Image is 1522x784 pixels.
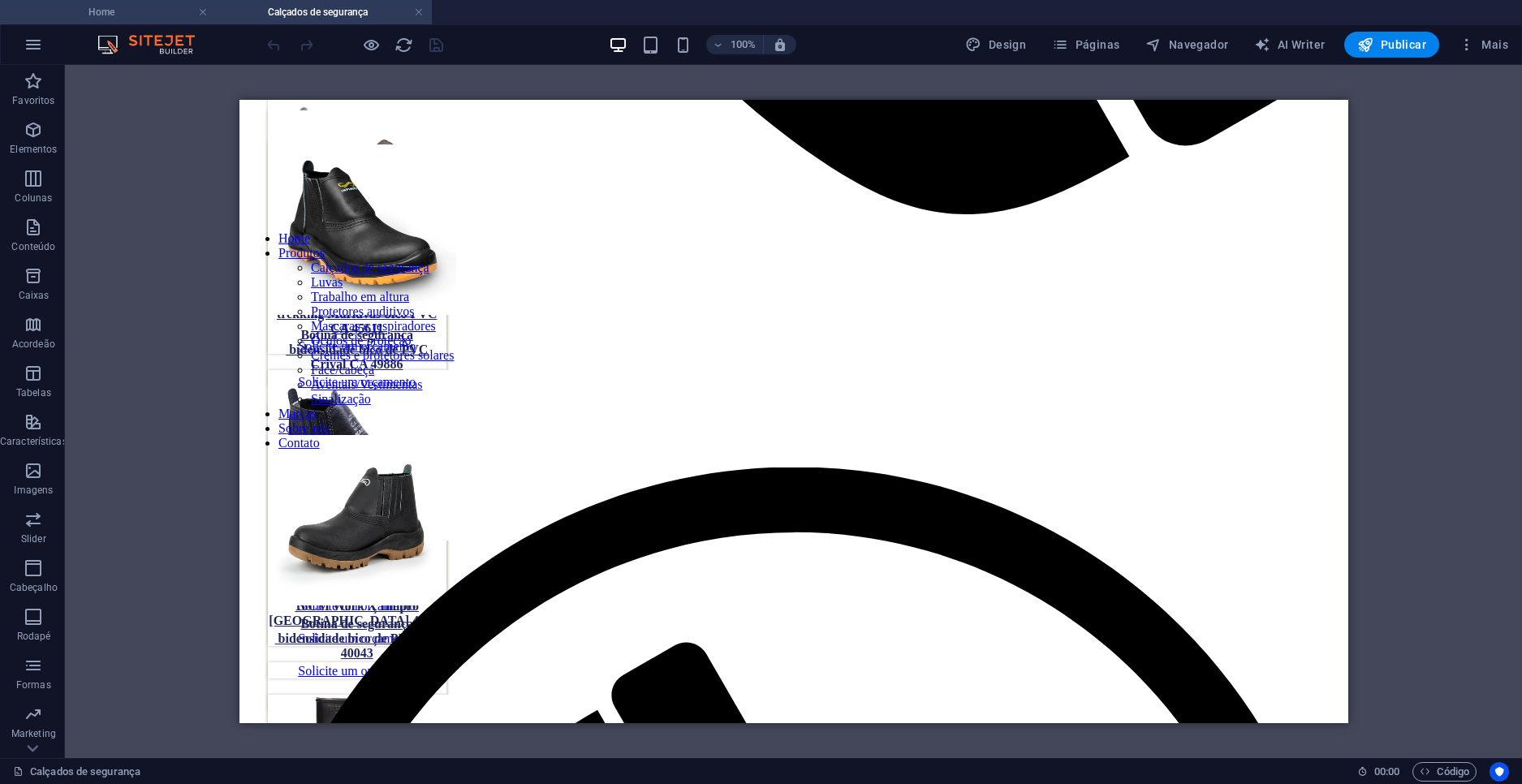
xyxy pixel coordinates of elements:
h6: Tempo de sessão [1357,762,1400,782]
div: Design (Ctrl+Alt+Y) [959,32,1033,58]
button: Usercentrics [1490,762,1509,782]
p: Marketing [11,727,56,740]
p: Acordeão [12,338,55,351]
span: 00 00 [1374,762,1399,782]
p: Elementos [10,143,57,156]
button: AI Writer [1248,32,1331,58]
i: Ao redimensionar, ajusta automaticamente o nível de zoom para caber no dispositivo escolhido. [773,37,787,52]
button: Publicar [1344,32,1439,58]
h6: 100% [731,35,757,54]
p: Slider [21,532,46,545]
button: 100% [706,35,764,54]
button: reload [394,35,413,54]
p: Favoritos [12,94,54,107]
p: Cabeçalho [10,581,58,594]
button: Páginas [1046,32,1126,58]
span: AI Writer [1254,37,1325,53]
a: Clique para cancelar a seleção. Clique duas vezes para abrir as Páginas [13,762,140,782]
h4: Calçados de segurança [216,3,432,21]
p: Imagens [14,484,53,497]
button: Código [1412,762,1477,782]
p: Formas [16,678,51,691]
p: Rodapé [17,630,51,643]
button: Clique aqui para sair do modo de visualização e continuar editando [361,35,381,54]
span: Publicar [1357,37,1426,53]
span: Páginas [1052,37,1119,53]
i: Recarregar página [395,36,413,54]
button: Design [959,32,1033,58]
p: Conteúdo [11,240,55,253]
button: Navegador [1139,32,1235,58]
img: Editor Logo [93,35,215,54]
span: Design [965,37,1026,53]
p: Tabelas [16,386,51,399]
span: Mais [1459,37,1508,53]
span: Código [1420,762,1469,782]
p: Colunas [15,192,52,205]
span: : [1386,765,1388,778]
button: Mais [1452,32,1515,58]
span: Navegador [1145,37,1228,53]
p: Caixas [19,289,50,302]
